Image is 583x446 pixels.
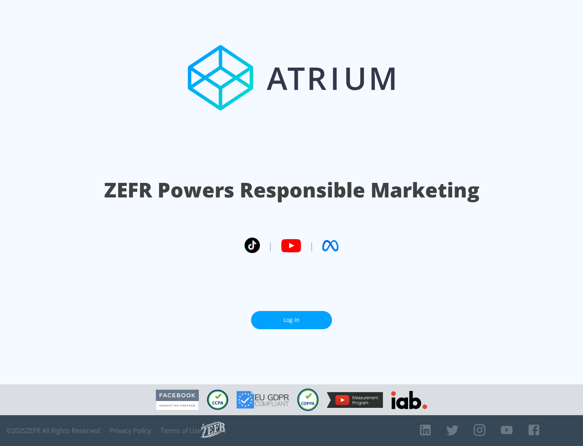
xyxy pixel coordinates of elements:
a: Terms of Use [161,427,201,435]
img: GDPR Compliant [236,391,289,409]
img: Facebook Marketing Partner [156,390,199,410]
img: YouTube Measurement Program [327,392,383,408]
img: COPPA Compliant [297,388,319,411]
h1: ZEFR Powers Responsible Marketing [104,176,479,204]
img: IAB [391,391,427,409]
a: Privacy Policy [110,427,151,435]
img: CCPA Compliant [207,390,228,410]
a: Log In [251,311,332,329]
span: | [268,240,273,252]
span: | [309,240,314,252]
span: © 2025 ZEFR All Rights Reserved [6,427,100,435]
